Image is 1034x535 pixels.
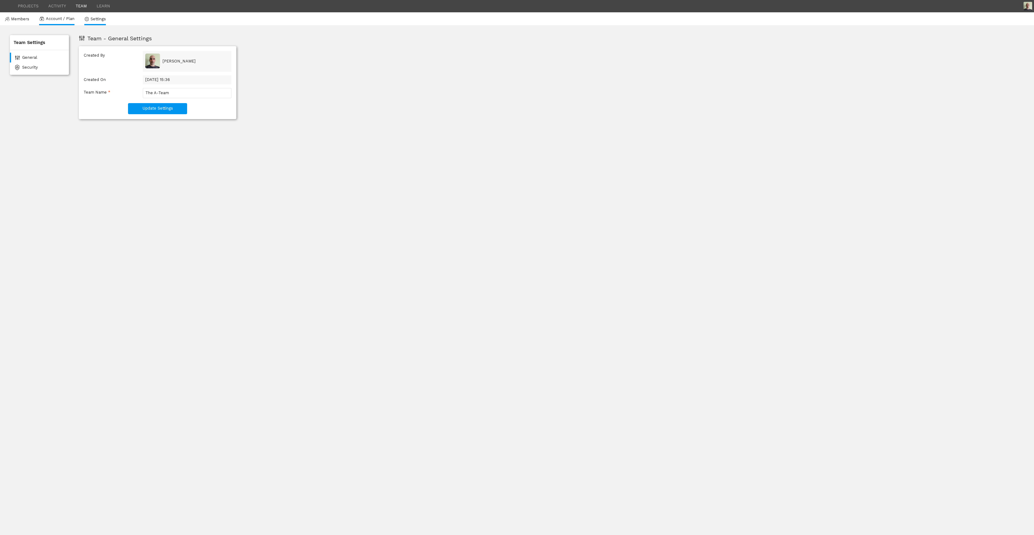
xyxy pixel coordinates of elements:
div: Team - General Settings [87,36,1024,41]
a: Members [5,13,29,25]
a: Account / Plan [39,12,74,25]
div: Created On [84,78,106,82]
div: Security [22,66,66,70]
div: [DATE] 15:36 [143,75,231,84]
a: General [10,53,69,62]
div: General [22,56,66,60]
span: Update Settings [142,107,173,111]
a: Security [11,62,69,72]
div: Team Settings [10,38,69,47]
div: Created By [84,54,105,58]
a: Settings [84,13,106,25]
div: [PERSON_NAME] [162,59,196,63]
span: Settings [90,17,106,21]
span: Account / Plan [46,17,74,21]
span: Members [11,17,29,21]
div: Team Name [84,91,110,95]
